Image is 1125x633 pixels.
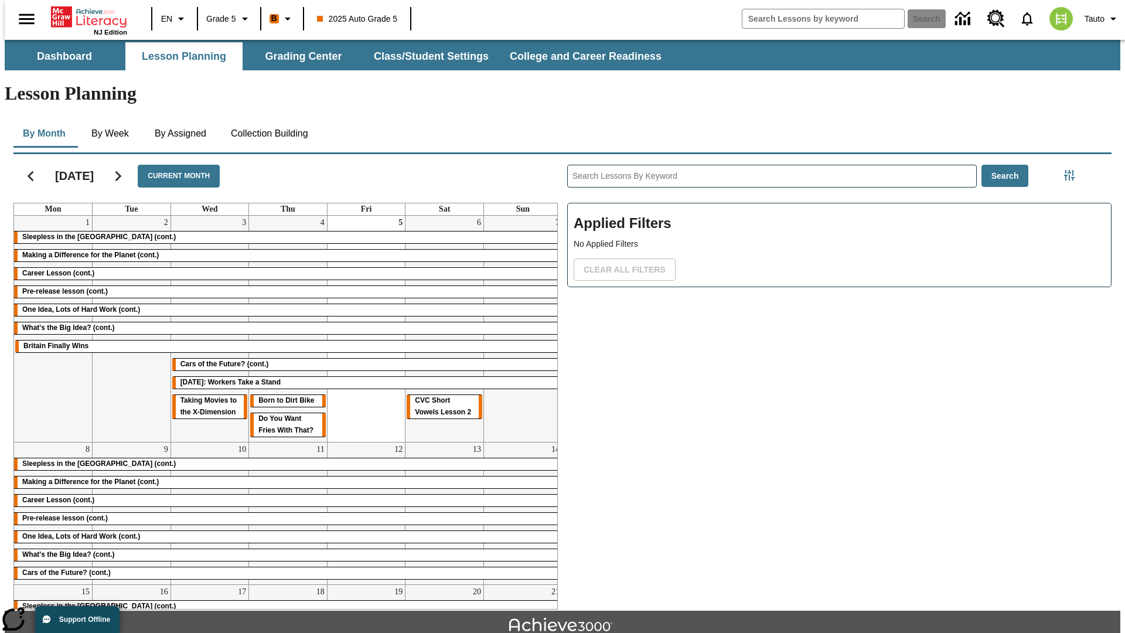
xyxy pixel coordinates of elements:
a: September 20, 2025 [471,585,483,599]
h2: [DATE] [55,169,94,183]
td: September 5, 2025 [327,216,405,442]
a: September 7, 2025 [553,216,562,230]
button: Language: EN, Select a language [156,8,193,29]
a: September 13, 2025 [471,443,483,457]
div: Making a Difference for the Planet (cont.) [14,477,562,488]
button: Grading Center [245,42,362,70]
div: Career Lesson (cont.) [14,268,562,280]
div: Applied Filters [567,203,1112,287]
h2: Applied Filters [574,209,1105,238]
button: Lesson Planning [125,42,243,70]
td: September 2, 2025 [93,216,171,442]
a: September 15, 2025 [79,585,92,599]
span: Making a Difference for the Planet (cont.) [22,251,159,259]
a: Notifications [1012,4,1042,34]
a: September 3, 2025 [240,216,248,230]
td: September 8, 2025 [14,442,93,584]
div: Sleepless in the Animal Kingdom (cont.) [14,232,562,243]
span: Tauto [1085,13,1104,25]
a: September 6, 2025 [475,216,483,230]
td: September 4, 2025 [249,216,328,442]
span: One Idea, Lots of Hard Work (cont.) [22,305,140,314]
span: What's the Big Idea? (cont.) [22,324,115,332]
a: Wednesday [199,203,220,215]
td: September 9, 2025 [93,442,171,584]
button: Current Month [138,165,220,188]
td: September 10, 2025 [171,442,249,584]
p: No Applied Filters [574,238,1105,250]
div: Pre-release lesson (cont.) [14,286,562,298]
button: Profile/Settings [1080,8,1125,29]
button: By Month [13,120,75,148]
a: September 11, 2025 [314,443,326,457]
input: Search Lessons By Keyword [568,165,976,187]
a: September 2, 2025 [162,216,171,230]
div: Britain Finally Wins [15,341,561,352]
button: Dashboard [6,42,123,70]
div: Born to Dirt Bike [250,395,326,407]
div: Sleepless in the Animal Kingdom (cont.) [14,601,562,612]
a: September 16, 2025 [158,585,171,599]
div: Sleepless in the Animal Kingdom (cont.) [14,458,562,470]
a: Tuesday [122,203,140,215]
a: September 21, 2025 [549,585,562,599]
button: Previous [16,161,46,191]
div: What's the Big Idea? (cont.) [14,549,562,561]
div: One Idea, Lots of Hard Work (cont.) [14,304,562,316]
span: Career Lesson (cont.) [22,269,94,277]
button: Select a new avatar [1042,4,1080,34]
span: Making a Difference for the Planet (cont.) [22,478,159,486]
a: September 18, 2025 [314,585,327,599]
span: Britain Finally Wins [23,342,88,350]
div: Cars of the Future? (cont.) [14,567,562,579]
button: College and Career Readiness [500,42,671,70]
td: September 6, 2025 [405,216,484,442]
button: Open side menu [9,2,44,36]
td: September 11, 2025 [249,442,328,584]
div: Search [558,149,1112,610]
input: search field [742,9,904,28]
a: Home [51,5,127,29]
div: SubNavbar [5,40,1120,70]
a: Data Center [948,3,980,35]
a: September 10, 2025 [236,443,248,457]
span: Do You Want Fries With That? [258,414,313,434]
span: One Idea, Lots of Hard Work (cont.) [22,532,140,540]
span: Sleepless in the Animal Kingdom (cont.) [22,460,176,468]
h1: Lesson Planning [5,83,1120,104]
button: Support Offline [35,606,120,633]
a: Thursday [278,203,298,215]
button: Boost Class color is orange. Change class color [265,8,299,29]
button: Filters Side menu [1058,164,1081,187]
td: September 1, 2025 [14,216,93,442]
span: Sleepless in the Animal Kingdom (cont.) [22,602,176,610]
a: September 4, 2025 [318,216,327,230]
a: Saturday [437,203,452,215]
a: Friday [359,203,374,215]
span: Career Lesson (cont.) [22,496,94,504]
a: September 1, 2025 [83,216,92,230]
span: Pre-release lesson (cont.) [22,514,108,522]
a: Sunday [514,203,532,215]
td: September 13, 2025 [405,442,484,584]
a: September 9, 2025 [162,443,171,457]
span: B [271,11,277,26]
div: Home [51,4,127,36]
button: Next [103,161,133,191]
div: What's the Big Idea? (cont.) [14,322,562,334]
button: Search [981,165,1029,188]
a: September 12, 2025 [392,443,405,457]
span: Sleepless in the Animal Kingdom (cont.) [22,233,176,241]
span: Pre-release lesson (cont.) [22,287,108,295]
span: Born to Dirt Bike [258,396,314,404]
span: NJ Edition [94,29,127,36]
span: 2025 Auto Grade 5 [317,13,398,25]
button: Grade: Grade 5, Select a grade [202,8,257,29]
span: Labor Day: Workers Take a Stand [180,378,281,386]
img: avatar image [1049,7,1073,30]
span: Taking Movies to the X-Dimension [180,396,237,416]
div: Cars of the Future? (cont.) [172,359,562,370]
button: Collection Building [221,120,318,148]
td: September 3, 2025 [171,216,249,442]
button: Class/Student Settings [364,42,498,70]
